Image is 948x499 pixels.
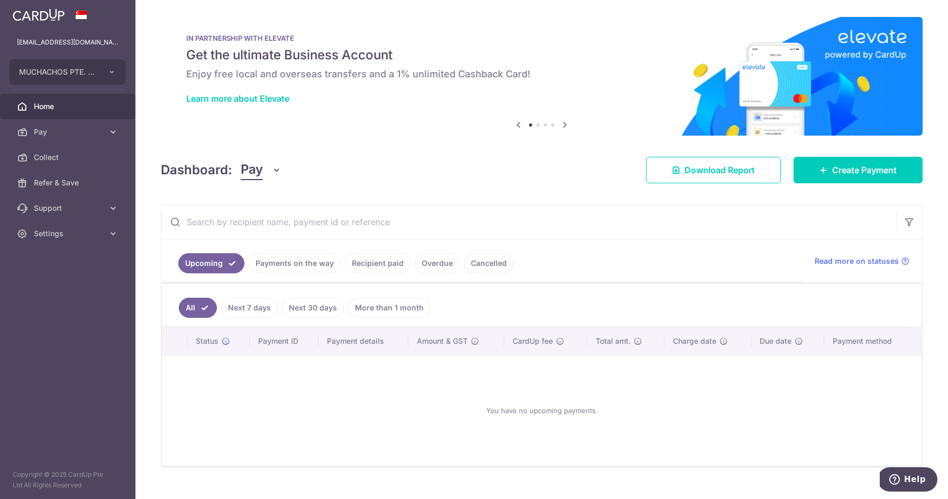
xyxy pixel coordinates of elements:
a: Learn more about Elevate [186,93,289,104]
a: Download Report [646,157,781,183]
div: You have no upcoming payments. [175,364,909,457]
a: Overdue [415,253,460,273]
iframe: Opens a widget where you can find more information [880,467,937,494]
p: IN PARTNERSHIP WITH ELEVATE [186,34,897,42]
p: [EMAIL_ADDRESS][DOMAIN_NAME] [17,37,118,48]
span: Pay [241,160,263,180]
button: Pay [241,160,281,180]
span: MUCHACHOS PTE. LTD. [19,67,97,77]
th: Payment ID [250,327,319,355]
span: Create Payment [832,164,897,176]
img: Renovation banner [161,17,923,136]
th: Payment method [824,327,922,355]
span: CardUp fee [513,336,553,346]
span: Refer & Save [34,177,104,188]
span: Charge date [673,336,716,346]
a: Cancelled [464,253,514,273]
a: Create Payment [794,157,923,183]
a: More than 1 month [348,298,431,318]
img: CardUp [13,8,65,21]
a: Payments on the way [249,253,341,273]
a: Next 7 days [221,298,278,318]
span: Total amt. [596,336,631,346]
span: Read more on statuses [815,256,899,266]
span: Amount & GST [417,336,468,346]
span: Collect [34,152,104,163]
a: Next 30 days [282,298,344,318]
h5: Get the ultimate Business Account [186,47,897,64]
span: Status [196,336,218,346]
input: Search by recipient name, payment id or reference [161,205,897,239]
button: MUCHACHOS PTE. LTD. [10,59,126,85]
span: Pay [34,127,104,137]
th: Payment details [318,327,408,355]
a: Read more on statuses [815,256,909,266]
span: Due date [760,336,791,346]
span: Settings [34,228,104,239]
span: Support [34,203,104,213]
span: Home [34,101,104,112]
a: Upcoming [178,253,244,273]
a: All [179,298,217,318]
h6: Enjoy free local and overseas transfers and a 1% unlimited Cashback Card! [186,68,897,81]
h4: Dashboard: [161,161,232,180]
span: Download Report [685,164,755,176]
a: Recipient paid [345,253,411,273]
